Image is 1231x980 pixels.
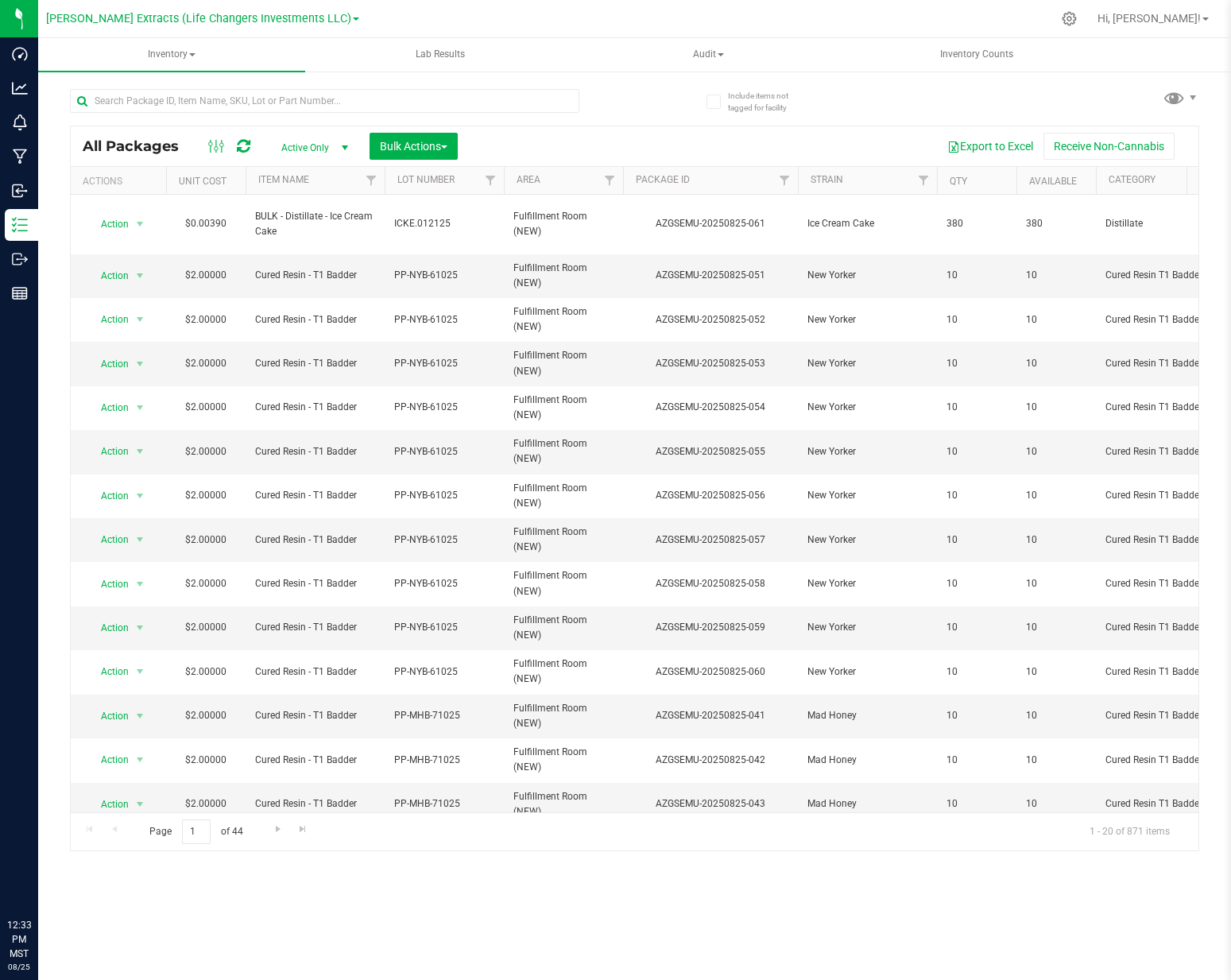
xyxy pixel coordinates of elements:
[166,475,246,518] td: $2.00000
[946,708,1007,723] span: 10
[1105,620,1225,635] span: Cured Resin T1 Badder
[946,400,1007,415] span: 10
[12,285,28,301] inline-svg: Reports
[937,133,1043,160] button: Export to Excel
[1105,356,1225,371] span: Cured Resin T1 Badder
[130,265,150,287] span: select
[1105,488,1225,503] span: Cured Resin T1 Badder
[394,664,494,680] span: PP-NYB-61025
[166,606,246,650] td: $2.00000
[621,400,800,415] div: AZGSEMU-20250825-054
[1105,533,1225,548] span: Cured Resin T1 Badder
[292,819,315,841] a: Go to the last page
[130,308,150,331] span: select
[621,444,800,459] div: AZGSEMU-20250825-055
[38,38,305,72] a: Inventory
[255,796,375,812] span: Cured Resin - T1 Badder
[166,430,246,474] td: $2.00000
[12,183,28,199] inline-svg: Inbound
[1097,12,1201,25] span: Hi, [PERSON_NAME]!
[394,444,494,459] span: PP-NYB-61025
[87,308,130,331] span: Action
[394,708,494,723] span: PP-MHB-71025
[946,216,1007,231] span: 380
[166,195,246,254] td: $0.00390
[166,386,246,430] td: $2.00000
[807,356,927,371] span: New Yorker
[513,613,614,643] span: Fulfillment Room (NEW)
[513,745,614,775] span: Fulfillment Room (NEW)
[83,138,195,155] span: All Packages
[1026,796,1086,812] span: 10
[946,268,1007,283] span: 10
[394,796,494,812] span: PP-MHB-71025
[513,525,614,555] span: Fulfillment Room (NEW)
[12,149,28,165] inline-svg: Manufacturing
[946,753,1007,768] span: 10
[7,918,31,961] p: 12:33 PM MST
[807,664,927,680] span: New Yorker
[87,485,130,507] span: Action
[807,312,927,327] span: New Yorker
[513,701,614,731] span: Fulfillment Room (NEW)
[255,312,375,327] span: Cured Resin - T1 Badder
[513,209,614,239] span: Fulfillment Room (NEW)
[258,174,309,185] a: Item Name
[1077,819,1183,843] span: 1 - 20 of 871 items
[394,400,494,415] span: PP-NYB-61025
[130,660,150,683] span: select
[513,393,614,423] span: Fulfillment Room (NEW)
[621,312,800,327] div: AZGSEMU-20250825-052
[621,488,800,503] div: AZGSEMU-20250825-056
[1105,708,1225,723] span: Cured Resin T1 Badder
[255,576,375,591] span: Cured Resin - T1 Badder
[843,38,1110,72] a: Inventory Counts
[394,488,494,503] span: PP-NYB-61025
[7,961,31,973] p: 08/25
[1105,312,1225,327] span: Cured Resin T1 Badder
[946,533,1007,548] span: 10
[70,89,579,113] input: Search Package ID, Item Name, SKU, Lot or Part Number...
[950,176,967,187] a: Qty
[807,796,927,812] span: Mad Honey
[83,176,160,187] div: Actions
[946,620,1007,635] span: 10
[597,167,623,194] a: Filter
[130,485,150,507] span: select
[575,39,841,71] span: Audit
[255,708,375,723] span: Cured Resin - T1 Badder
[1026,356,1086,371] span: 10
[130,353,150,375] span: select
[266,819,289,841] a: Go to the next page
[919,48,1035,61] span: Inventory Counts
[517,174,540,185] a: Area
[130,793,150,815] span: select
[130,705,150,727] span: select
[513,261,614,291] span: Fulfillment Room (NEW)
[130,397,150,419] span: select
[394,576,494,591] span: PP-NYB-61025
[130,213,150,235] span: select
[1105,753,1225,768] span: Cured Resin T1 Badder
[807,753,927,768] span: Mad Honey
[16,853,64,901] iframe: Resource center
[1105,216,1225,231] span: Distillate
[621,620,800,635] div: AZGSEMU-20250825-059
[166,342,246,385] td: $2.00000
[946,664,1007,680] span: 10
[807,708,927,723] span: Mad Honey
[358,167,385,194] a: Filter
[946,444,1007,459] span: 10
[621,533,800,548] div: AZGSEMU-20250825-057
[12,46,28,62] inline-svg: Dashboard
[380,140,447,153] span: Bulk Actions
[811,174,843,185] a: Strain
[1105,268,1225,283] span: Cured Resin T1 Badder
[621,216,800,231] div: AZGSEMU-20250825-061
[87,793,130,815] span: Action
[807,268,927,283] span: New Yorker
[621,664,800,680] div: AZGSEMU-20250825-060
[946,576,1007,591] span: 10
[513,304,614,335] span: Fulfillment Room (NEW)
[166,254,246,298] td: $2.00000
